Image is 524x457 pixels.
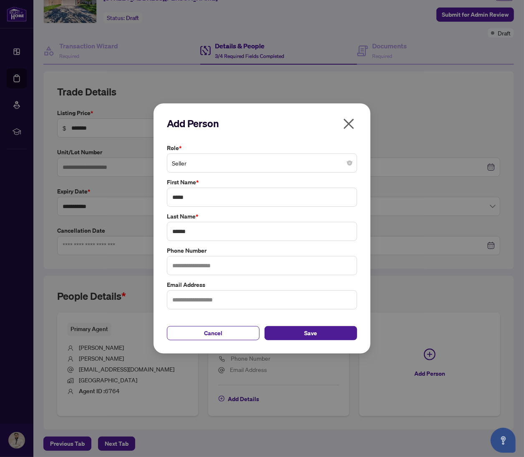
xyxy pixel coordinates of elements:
[342,117,355,131] span: close
[305,326,317,340] span: Save
[167,326,259,340] button: Cancel
[347,161,352,166] span: close-circle
[167,212,357,221] label: Last Name
[491,428,516,453] button: Open asap
[172,155,352,171] span: Seller
[167,178,357,187] label: First Name
[204,326,222,340] span: Cancel
[167,246,357,255] label: Phone Number
[265,326,357,340] button: Save
[167,143,357,153] label: Role
[167,280,357,289] label: Email Address
[167,117,357,130] h2: Add Person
